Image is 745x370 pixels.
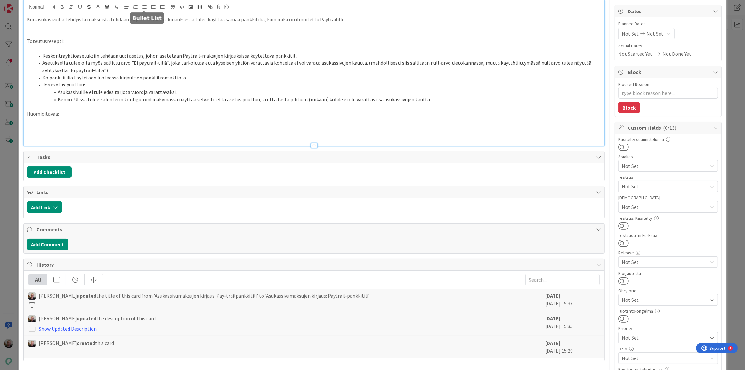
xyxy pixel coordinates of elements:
[618,137,718,142] div: Käsitelty suunnittelussa
[35,59,601,74] li: Asetuksella tulee olla myös sallittu arvo "Ei paytrail-tiliä", joka tarkoittaa että kyseisen yhti...
[36,261,593,268] span: History
[618,233,718,238] div: Testaustiimi kurkkaa
[622,30,639,37] span: Not Set
[618,175,718,179] div: Testaus
[39,315,156,322] span: [PERSON_NAME] the description of this card
[27,110,601,118] p: Huomioitavaa:
[622,162,707,170] span: Not Set
[525,274,600,285] input: Search...
[618,347,718,351] div: Osio
[27,201,62,213] button: Add Link
[663,125,676,131] span: ( 0/13 )
[622,203,707,211] span: Not Set
[39,325,97,332] a: Show Updated Description
[27,37,601,45] p: Toteutusresepti:
[77,315,96,322] b: updated
[35,96,601,103] li: Kenno-UI:ssa tulee kalenterin konfigurointinäkymässä näyttää selvästi, että asetus puuttuu, ja et...
[618,288,718,293] div: Ohry-prio
[39,339,114,347] span: [PERSON_NAME] this card
[36,188,593,196] span: Links
[39,292,369,300] span: [PERSON_NAME] the title of this card from 'Asukassivumaksujen kirjaus: Pay-trailpankkitili' to 'A...
[618,43,718,49] span: Actual Dates
[618,50,652,58] span: Not Started Yet
[27,16,601,23] p: Kun asukasivuilla tehdyistä maksuista tehdään kirjaus Kennoon, kirjauksessa tulee käyttää samaa p...
[618,154,718,159] div: Asiakas
[646,30,663,37] span: Not Set
[545,292,560,299] b: [DATE]
[545,339,600,355] div: [DATE] 15:29
[622,183,707,190] span: Not Set
[662,50,691,58] span: Not Done Yet
[35,88,601,96] li: Asukassivuille ei tule edes tarjota vuoroja varattavaksi.
[622,295,704,304] span: Not Set
[628,68,710,76] span: Block
[628,124,710,132] span: Custom Fields
[35,74,601,81] li: Ko pankkitiliä käytetään luotaessa kirjauksen pankkitransaktiota.
[618,309,718,313] div: Tuotanto-ongelma
[35,81,601,88] li: Jos asetus puuttuu:
[36,226,593,233] span: Comments
[33,3,35,8] div: 4
[545,340,560,346] b: [DATE]
[628,7,710,15] span: Dates
[545,315,600,333] div: [DATE] 15:35
[132,15,161,21] h5: Bullet List
[13,1,29,9] span: Support
[618,21,718,27] span: Planned Dates
[77,292,96,299] b: updated
[545,292,600,308] div: [DATE] 15:37
[618,102,640,113] button: Block
[27,166,72,178] button: Add Checklist
[618,195,718,200] div: [DEMOGRAPHIC_DATA]
[28,315,36,322] img: JH
[622,258,707,266] span: Not Set
[27,239,68,250] button: Add Comment
[618,251,718,255] div: Release
[618,81,649,87] label: Blocked Reason
[36,153,593,161] span: Tasks
[35,52,601,60] li: Reskontrayhtiöasetuksiin tehdään uusi asetus, johon asetetaan Paytrail-maksujen kirjauksissa käyt...
[618,271,718,275] div: Blogautettu
[545,315,560,322] b: [DATE]
[618,326,718,331] div: Priority
[29,274,47,285] div: All
[28,340,36,347] img: JH
[77,340,95,346] b: created
[622,333,704,342] span: Not Set
[28,292,36,300] img: JH
[618,216,718,220] div: Testaus: Käsitelty
[622,354,707,362] span: Not Set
